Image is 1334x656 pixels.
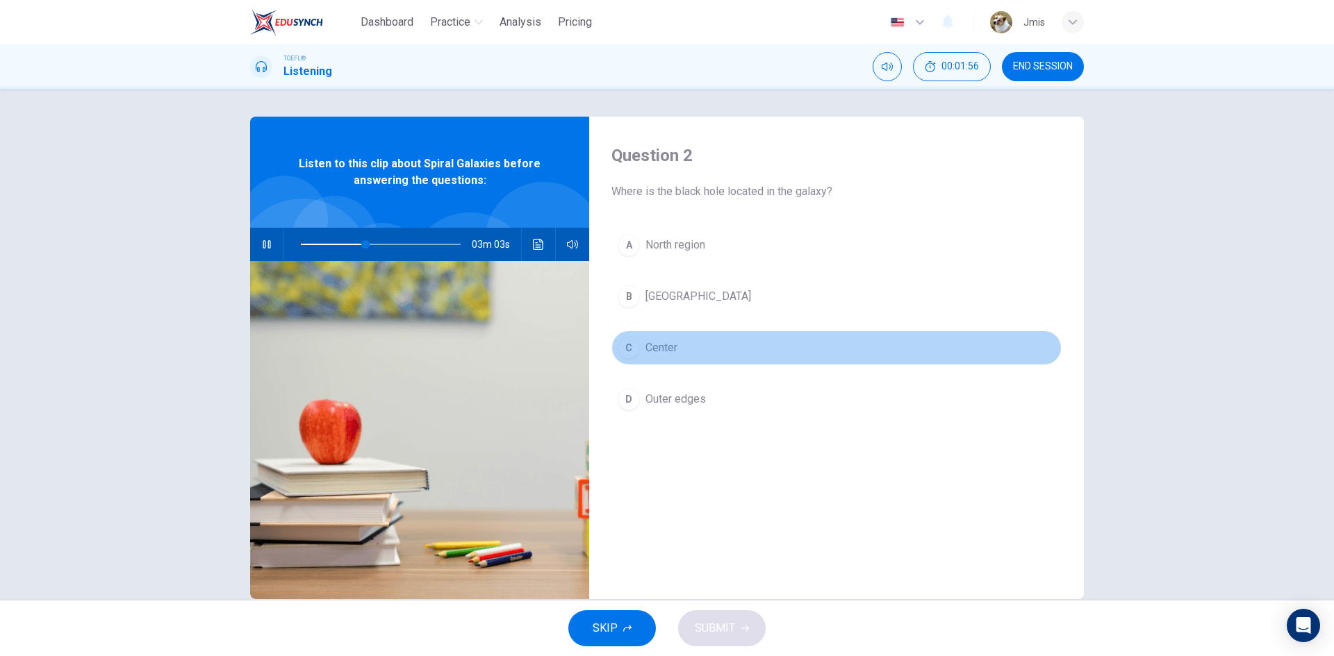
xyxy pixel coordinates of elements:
button: Dashboard [355,10,419,35]
button: CCenter [611,330,1062,365]
div: A [618,234,640,256]
span: Dashboard [361,14,413,31]
span: Analysis [500,14,541,31]
div: Jmis [1023,14,1045,31]
button: ANorth region [611,228,1062,262]
div: B [618,285,640,308]
span: 03m 03s [472,228,521,261]
span: Where is the black hole located in the galaxy? [611,183,1062,200]
span: SKIP [593,619,618,638]
img: EduSynch logo [250,8,323,36]
span: END SESSION [1013,61,1073,72]
div: Open Intercom Messenger [1287,609,1320,642]
div: C [618,337,640,359]
img: Profile picture [990,11,1012,33]
span: 00:01:56 [941,61,979,72]
span: North region [645,237,705,253]
div: Mute [873,52,902,81]
button: DOuter edges [611,382,1062,417]
span: Center [645,339,677,356]
span: Outer edges [645,391,706,407]
button: 00:01:56 [913,52,991,81]
button: END SESSION [1002,52,1084,81]
button: B[GEOGRAPHIC_DATA] [611,279,1062,314]
button: Pricing [552,10,598,35]
h1: Listening [283,63,332,80]
span: TOEFL® [283,53,306,63]
img: Listen to this clip about Spiral Galaxies before answering the questions: [250,261,589,599]
span: Practice [430,14,470,31]
button: Analysis [494,10,547,35]
h4: Question 2 [611,144,1062,167]
button: Click to see the audio transcription [527,228,550,261]
div: D [618,388,640,410]
button: SKIP [568,610,656,646]
img: en [889,17,906,28]
span: Listen to this clip about Spiral Galaxies before answering the questions: [295,155,544,189]
span: [GEOGRAPHIC_DATA] [645,288,751,305]
a: EduSynch logo [250,8,355,36]
button: Practice [425,10,488,35]
span: Pricing [558,14,592,31]
div: Hide [913,52,991,81]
